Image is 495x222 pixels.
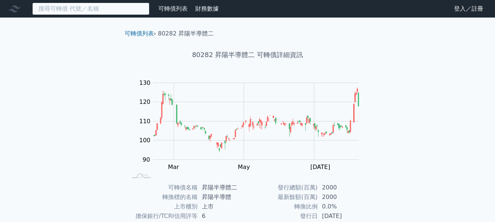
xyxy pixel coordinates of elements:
[125,29,156,38] li: ›
[139,98,151,105] tspan: 120
[318,192,368,202] td: 2000
[248,192,318,202] td: 最新餘額(百萬)
[32,3,149,15] input: 搜尋可轉債 代號／名稱
[143,156,150,163] tspan: 90
[139,137,151,144] tspan: 100
[128,202,197,211] td: 上市櫃別
[125,30,154,37] a: 可轉債列表
[248,183,318,192] td: 發行總額(百萬)
[195,5,219,12] a: 財務數據
[238,163,250,170] tspan: May
[168,163,180,170] tspan: Mar
[448,3,489,15] a: 登入／註冊
[197,211,248,221] td: 6
[128,183,197,192] td: 可轉債名稱
[310,163,330,170] tspan: [DATE]
[128,211,197,221] td: 擔保銀行/TCRI信用評等
[197,183,248,192] td: 昇陽半導體二
[197,192,248,202] td: 昇陽半導體
[136,79,370,185] g: Chart
[119,50,377,60] h1: 80282 昇陽半導體二 可轉債詳細資訊
[248,211,318,221] td: 發行日
[318,202,368,211] td: 0.0%
[318,211,368,221] td: [DATE]
[128,192,197,202] td: 轉換標的名稱
[139,79,151,86] tspan: 130
[139,118,151,125] tspan: 110
[158,5,188,12] a: 可轉債列表
[318,183,368,192] td: 2000
[197,202,248,211] td: 上市
[248,202,318,211] td: 轉換比例
[158,29,214,38] li: 80282 昇陽半導體二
